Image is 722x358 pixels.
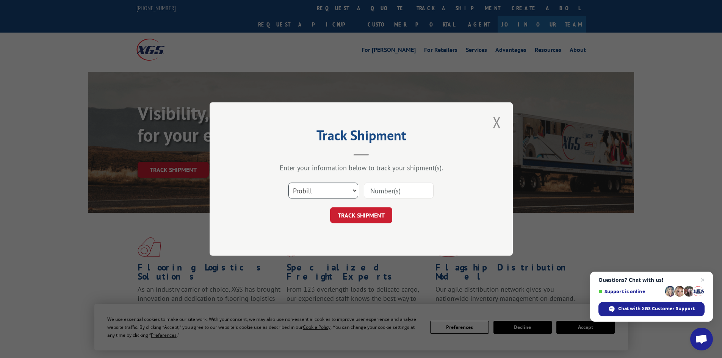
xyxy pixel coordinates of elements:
[490,112,503,133] button: Close modal
[330,207,392,223] button: TRACK SHIPMENT
[598,289,662,294] span: Support is online
[364,183,434,199] input: Number(s)
[618,305,695,312] span: Chat with XGS Customer Support
[690,328,713,350] a: Open chat
[247,163,475,172] div: Enter your information below to track your shipment(s).
[598,277,705,283] span: Questions? Chat with us!
[598,302,705,316] span: Chat with XGS Customer Support
[247,130,475,144] h2: Track Shipment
